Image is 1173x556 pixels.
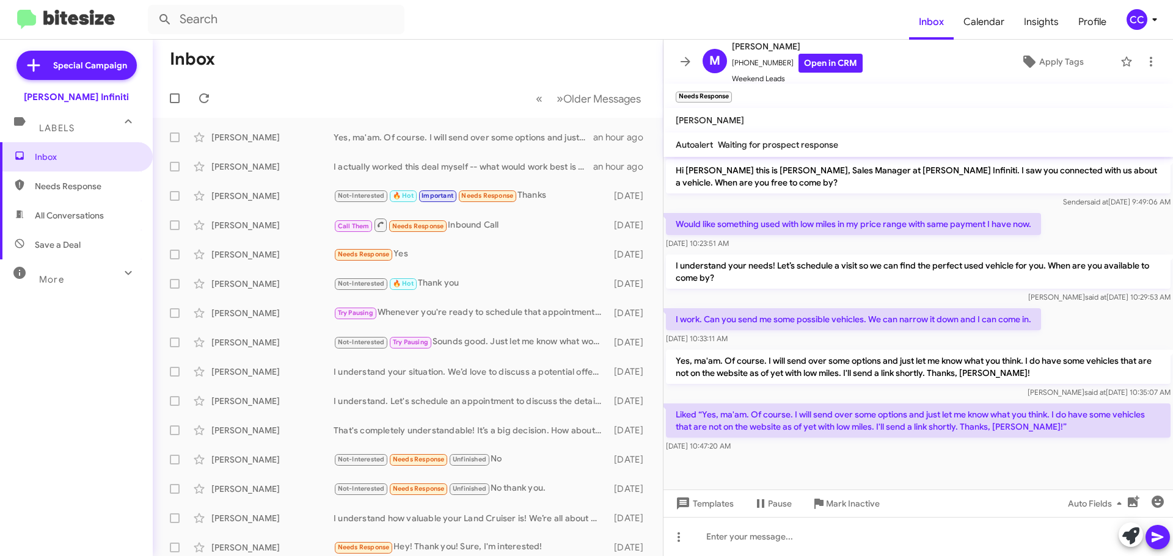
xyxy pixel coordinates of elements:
span: Save a Deal [35,239,81,251]
button: Apply Tags [989,51,1114,73]
span: [DATE] 10:47:20 AM [666,441,731,450]
p: Would like something used with low miles in my price range with same payment I have now. [666,213,1041,235]
span: 🔥 Hot [393,192,414,200]
span: [DATE] 10:23:51 AM [666,239,729,248]
div: [PERSON_NAME] [211,395,334,407]
a: Profile [1069,4,1116,40]
div: [PERSON_NAME] Infiniti [24,91,129,103]
span: Waiting for prospect response [718,139,838,150]
span: Unfinished [453,455,486,463]
div: [PERSON_NAME] [211,278,334,290]
div: That's completely understandable! It’s a big decision. How about scheduling a visit? We can discu... [334,424,608,436]
span: said at [1085,292,1106,301]
span: Needs Response [35,180,139,192]
div: [DATE] [608,190,653,202]
small: Needs Response [676,92,732,103]
span: Autoalert [676,139,713,150]
span: Inbox [35,151,139,163]
span: Try Pausing [393,338,428,346]
div: [PERSON_NAME] [211,512,334,524]
div: CC [1127,9,1147,30]
div: I understand how valuable your Land Cruiser is! We’re all about providing fair appraisals based o... [334,512,608,524]
div: Inbound Call [334,217,608,233]
span: Important [422,192,453,200]
span: Not-Interested [338,338,385,346]
div: [DATE] [608,453,653,466]
button: Templates [663,493,744,514]
div: [PERSON_NAME] [211,219,334,231]
span: said at [1084,388,1106,397]
span: Apply Tags [1039,51,1084,73]
span: Not-Interested [338,280,385,287]
div: Thanks [334,189,608,203]
button: Previous [528,86,550,111]
div: [PERSON_NAME] [211,366,334,378]
div: [PERSON_NAME] [211,190,334,202]
div: Whenever you're ready to schedule that appointment, just reach out. I'm here to help with the det... [334,306,608,320]
span: Auto Fields [1068,493,1127,514]
p: Hi [PERSON_NAME] this is [PERSON_NAME], Sales Manager at [PERSON_NAME] Infiniti. I saw you connec... [666,159,1171,193]
div: No thank you. [334,482,608,496]
span: Older Messages [563,92,641,106]
div: [PERSON_NAME] [211,483,334,495]
div: Sounds good. Just let me know what works for you. Thank you! [334,335,608,349]
span: Special Campaign [53,59,127,71]
span: Labels [39,123,75,134]
div: I actually worked this deal myself -- what would work best is to take a New QX60 and take the mas... [334,161,593,173]
nav: Page navigation example [529,86,648,111]
button: Mark Inactive [802,493,890,514]
button: Pause [744,493,802,514]
div: I understand your situation. We’d love to discuss a potential offer for your Q50. Would you like ... [334,366,608,378]
button: Next [549,86,648,111]
span: Weekend Leads [732,73,863,85]
h1: Inbox [170,49,215,69]
div: [DATE] [608,248,653,261]
span: » [557,91,563,106]
div: Thank you [334,276,608,291]
div: [DATE] [608,483,653,495]
div: [PERSON_NAME] [211,424,334,436]
div: an hour ago [593,131,653,143]
button: CC [1116,9,1160,30]
p: Liked “Yes, ma'am. Of course. I will send over some options and just let me know what you think. ... [666,403,1171,438]
div: [PERSON_NAME] [211,336,334,348]
a: Calendar [954,4,1014,40]
div: [PERSON_NAME] [211,453,334,466]
span: [PERSON_NAME] [DATE] 10:35:07 AM [1028,388,1171,397]
span: Templates [673,493,734,514]
span: Not-Interested [338,485,385,493]
div: [PERSON_NAME] [211,248,334,261]
button: Auto Fields [1058,493,1136,514]
span: Pause [768,493,792,514]
a: Open in CRM [798,54,863,73]
a: Insights [1014,4,1069,40]
div: [PERSON_NAME] [211,307,334,319]
span: « [536,91,543,106]
span: 🔥 Hot [393,280,414,287]
div: [DATE] [608,424,653,436]
div: an hour ago [593,161,653,173]
span: Needs Response [338,543,390,551]
p: Yes, ma'am. Of course. I will send over some options and just let me know what you think. I do ha... [666,350,1171,384]
div: Yes [334,247,608,261]
div: [DATE] [608,366,653,378]
a: Inbox [909,4,954,40]
span: [PERSON_NAME] [676,115,744,126]
span: Needs Response [461,192,513,200]
div: [DATE] [608,541,653,554]
span: Needs Response [393,455,445,463]
div: I understand. Let's schedule an appointment to discuss the details and evaluate your vehicle. Whe... [334,395,608,407]
span: Unfinished [453,485,486,493]
span: M [709,51,720,71]
div: No [334,452,608,466]
span: Needs Response [338,250,390,258]
div: [DATE] [608,219,653,231]
span: said at [1087,197,1108,206]
span: Not-Interested [338,455,385,463]
p: I work. Can you send me some possible vehicles. We can narrow it down and I can come in. [666,308,1041,330]
div: [PERSON_NAME] [211,541,334,554]
p: I understand your needs! Let’s schedule a visit so we can find the perfect used vehicle for you. ... [666,255,1171,289]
